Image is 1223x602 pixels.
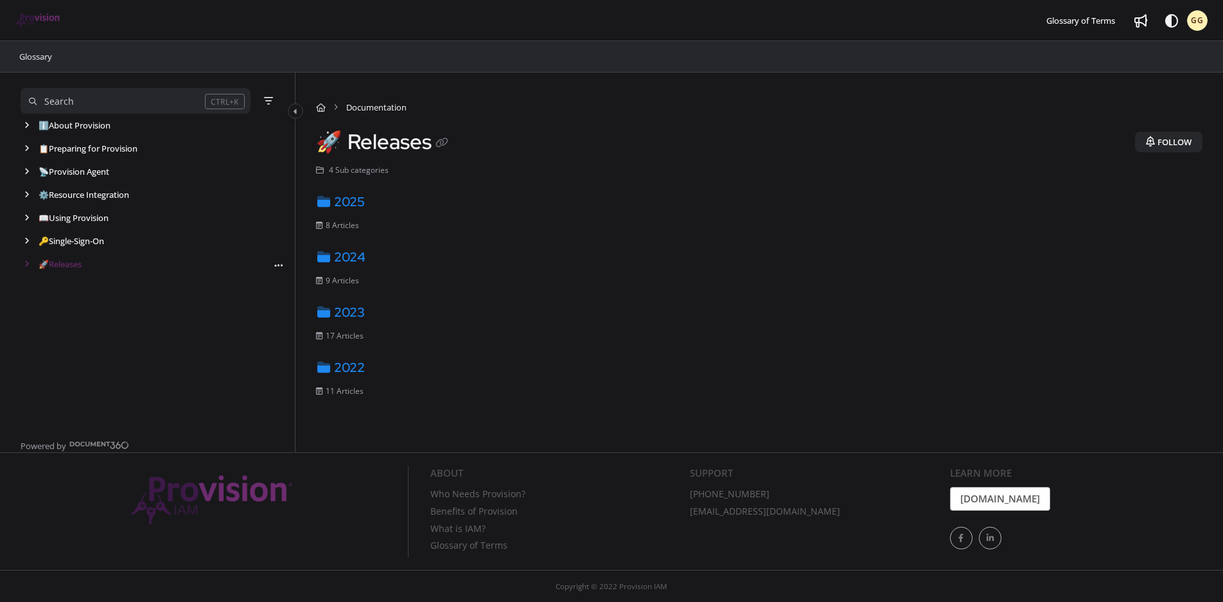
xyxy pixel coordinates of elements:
[39,165,109,178] a: Provision Agent
[950,487,1050,511] a: [DOMAIN_NAME]
[316,129,452,154] h1: Releases
[430,522,680,539] a: What is IAM?
[205,94,245,109] div: CTRL+K
[132,475,292,525] img: Provision IAM Onboarding Platform
[346,101,407,114] span: Documentation
[430,466,680,487] div: About
[316,385,373,397] li: 11 Articles
[39,211,109,224] a: Using Provision
[1161,10,1182,31] button: Theme options
[316,359,365,376] a: 2022
[18,49,53,64] a: Glossary
[316,275,369,287] li: 9 Articles
[288,103,303,119] button: Category toggle
[430,538,680,556] a: Glossary of Terms
[39,258,49,270] span: 🚀
[316,101,326,114] a: Home
[261,93,276,109] button: Filter
[15,13,61,28] a: Project logo
[39,143,49,154] span: 📋
[21,189,33,201] div: arrow
[316,249,365,265] a: 2024
[39,142,137,155] a: Preparing for Provision
[39,235,49,247] span: 🔑
[21,88,251,114] button: Search
[690,504,940,522] a: [EMAIL_ADDRESS][DOMAIN_NAME]
[39,166,49,177] span: 📡
[15,13,61,28] img: brand logo
[21,120,33,132] div: arrow
[430,504,680,522] a: Benefits of Provision
[39,235,104,247] a: Single-Sign-On
[21,143,33,155] div: arrow
[272,257,285,271] div: More options
[21,258,33,270] div: arrow
[432,134,452,154] button: Copy link of Releases
[316,330,373,342] li: 17 Articles
[39,189,49,200] span: ⚙️
[1191,15,1204,27] span: GG
[39,212,49,224] span: 📖
[39,119,110,132] a: About Provision
[39,120,49,131] span: ℹ️
[1046,15,1115,26] span: Glossary of Terms
[44,94,74,109] div: Search
[69,441,129,449] img: Document360
[690,466,940,487] div: Support
[21,212,33,224] div: arrow
[272,258,285,271] button: Article more options
[316,128,342,155] span: 🚀
[1131,10,1151,31] a: Whats new
[21,439,66,452] span: Powered by
[1135,132,1202,152] button: Follow
[316,220,369,231] li: 8 Articles
[21,166,33,178] div: arrow
[316,193,365,210] a: 2025
[316,304,365,321] a: 2023
[21,235,33,247] div: arrow
[430,487,680,504] a: Who Needs Provision?
[316,164,389,177] li: 4 Sub categories
[1187,10,1208,31] button: GG
[950,466,1200,487] div: Learn More
[39,188,129,201] a: Resource Integration
[21,437,129,452] a: Powered by Document360 - opens in a new tab
[690,487,940,504] a: [PHONE_NUMBER]
[39,258,82,270] a: Releases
